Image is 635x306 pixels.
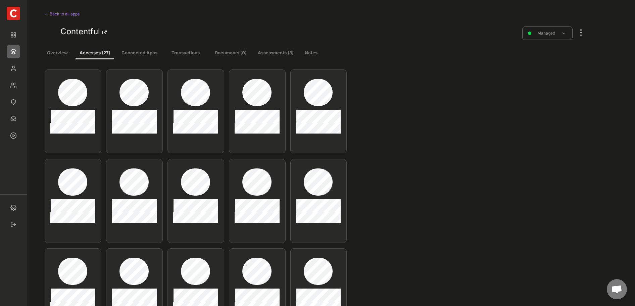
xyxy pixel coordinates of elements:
div: eCademy GmbH - Frank Stingl [7,7,20,20]
button: Documents (0) [212,47,249,59]
a: Chat öffnen [607,279,627,299]
button: Overview [45,47,70,59]
div: Apps [7,45,20,58]
div: Sign out [7,218,20,231]
button: Connected Apps [118,47,160,59]
div: Workflows [7,129,20,142]
div: Overview [7,28,20,42]
div: ← Back to all apps [45,10,140,18]
div: Members [7,62,20,75]
button: Notes [302,47,320,59]
div: Compliance [7,95,20,109]
a: Contentful [60,27,100,36]
div: Requests [7,112,20,125]
button: Assessments (3) [256,47,295,59]
button: Transactions [166,47,205,59]
div: Managed [530,30,563,36]
div: Teams/Circles [7,79,20,92]
button: Accesses (27) [76,47,114,59]
div: Settings [7,201,20,214]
